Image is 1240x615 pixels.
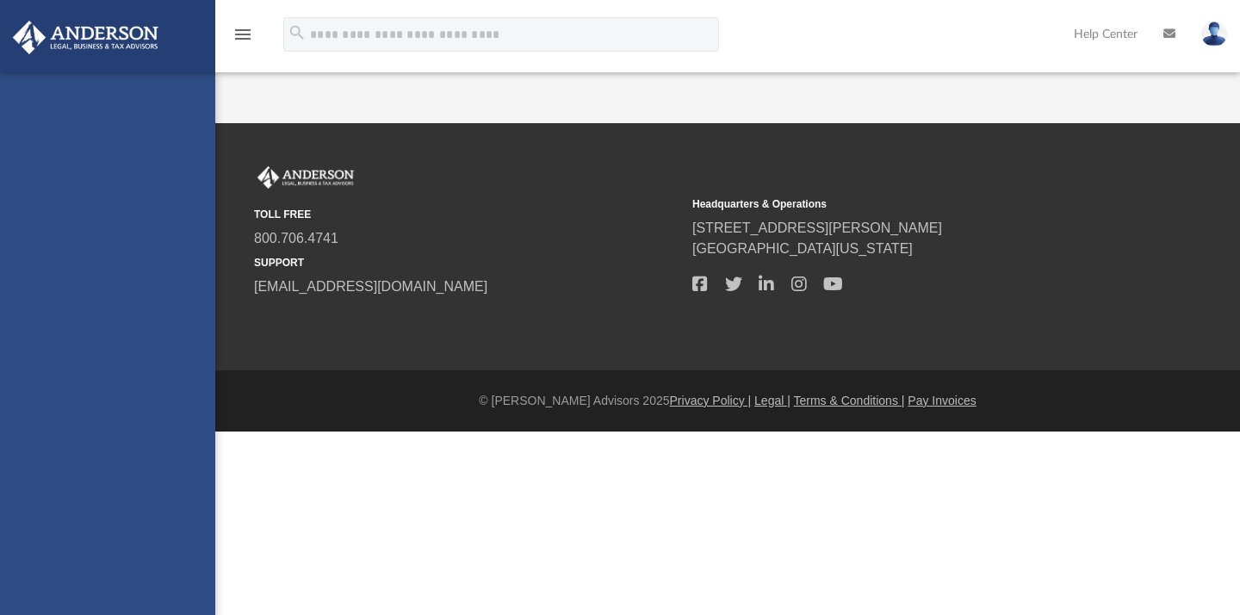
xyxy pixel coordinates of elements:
small: Headquarters & Operations [692,196,1119,212]
a: menu [232,33,253,45]
small: TOLL FREE [254,207,680,222]
a: [STREET_ADDRESS][PERSON_NAME] [692,221,942,235]
img: Anderson Advisors Platinum Portal [8,21,164,54]
a: 800.706.4741 [254,231,338,245]
a: Pay Invoices [908,394,976,407]
a: [EMAIL_ADDRESS][DOMAIN_NAME] [254,279,487,294]
a: Legal | [754,394,790,407]
i: menu [232,24,253,45]
i: search [288,23,307,42]
a: Privacy Policy | [670,394,752,407]
small: SUPPORT [254,255,680,270]
a: [GEOGRAPHIC_DATA][US_STATE] [692,241,913,256]
img: User Pic [1201,22,1227,47]
a: Terms & Conditions | [794,394,905,407]
div: © [PERSON_NAME] Advisors 2025 [215,392,1240,410]
img: Anderson Advisors Platinum Portal [254,166,357,189]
